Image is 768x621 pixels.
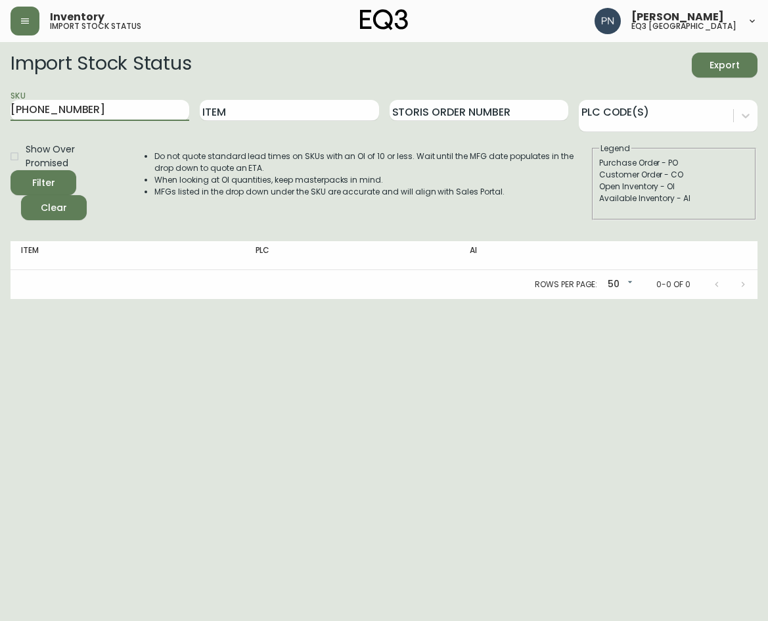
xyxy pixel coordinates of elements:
[154,150,591,174] li: Do not quote standard lead times on SKUs with an OI of 10 or less. Wait until the MFG date popula...
[631,12,724,22] span: [PERSON_NAME]
[11,241,245,270] th: Item
[535,279,597,290] p: Rows per page:
[21,195,87,220] button: Clear
[32,200,76,216] span: Clear
[702,57,747,74] span: Export
[656,279,690,290] p: 0-0 of 0
[154,186,591,198] li: MFGs listed in the drop down under the SKU are accurate and will align with Sales Portal.
[599,143,631,154] legend: Legend
[602,274,635,296] div: 50
[631,22,736,30] h5: eq3 [GEOGRAPHIC_DATA]
[360,9,409,30] img: logo
[154,174,591,186] li: When looking at OI quantities, keep masterpacks in mind.
[599,169,749,181] div: Customer Order - CO
[599,157,749,169] div: Purchase Order - PO
[692,53,757,78] button: Export
[11,53,191,78] h2: Import Stock Status
[599,193,749,204] div: Available Inventory - AI
[599,181,749,193] div: Open Inventory - OI
[32,175,55,191] div: Filter
[26,143,118,170] span: Show Over Promised
[50,12,104,22] span: Inventory
[245,241,460,270] th: PLC
[11,170,76,195] button: Filter
[459,241,630,270] th: AI
[595,8,621,34] img: 496f1288aca128e282dab2021d4f4334
[50,22,141,30] h5: import stock status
